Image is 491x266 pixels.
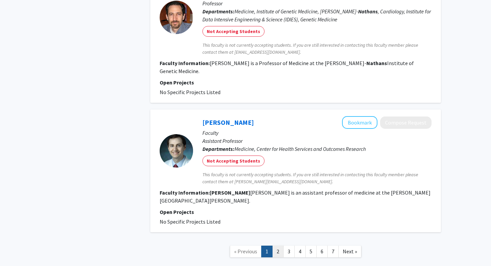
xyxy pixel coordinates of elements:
[160,78,432,86] p: Open Projects
[366,60,387,66] b: Nathans
[358,8,378,15] b: Nathans
[338,246,361,257] a: Next
[230,246,262,257] a: Previous Page
[202,137,432,145] p: Assistant Professor
[234,146,366,152] span: Medicine, Center for Health Services and Outcomes Research
[160,189,431,204] fg-read-more: [PERSON_NAME] is an assistant professor of medicine at the [PERSON_NAME][GEOGRAPHIC_DATA][PERSON_...
[202,156,265,166] mat-chip: Not Accepting Students
[294,246,306,257] a: 4
[380,116,432,129] button: Compose Request to Jeremy Epstein
[305,246,317,257] a: 5
[343,248,357,255] span: Next »
[202,8,431,23] span: Medicine, Institute of Genetic Medicine, [PERSON_NAME]- , Cardiology, Institute for Data Intensiv...
[234,248,257,255] span: « Previous
[160,218,220,225] span: No Specific Projects Listed
[160,89,220,95] span: No Specific Projects Listed
[316,246,328,257] a: 6
[150,239,441,266] nav: Page navigation
[160,189,210,196] b: Faculty Information:
[202,42,432,56] span: This faculty is not currently accepting students. If you are still interested in contacting this ...
[202,26,265,37] mat-chip: Not Accepting Students
[160,60,414,74] fg-read-more: [PERSON_NAME] is a Professor of Medicine at the [PERSON_NAME]- Institute of Genetic Medicine.
[261,246,273,257] a: 1
[202,146,234,152] b: Departments:
[202,129,432,137] p: Faculty
[202,8,234,15] b: Departments:
[5,236,28,261] iframe: Chat
[160,60,210,66] b: Faculty Information:
[327,246,339,257] a: 7
[202,171,432,185] span: This faculty is not currently accepting students. If you are still interested in contacting this ...
[210,189,250,196] b: [PERSON_NAME]
[160,208,432,216] p: Open Projects
[272,246,284,257] a: 2
[283,246,295,257] a: 3
[202,118,254,126] a: [PERSON_NAME]
[342,116,377,129] button: Add Jeremy Epstein to Bookmarks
